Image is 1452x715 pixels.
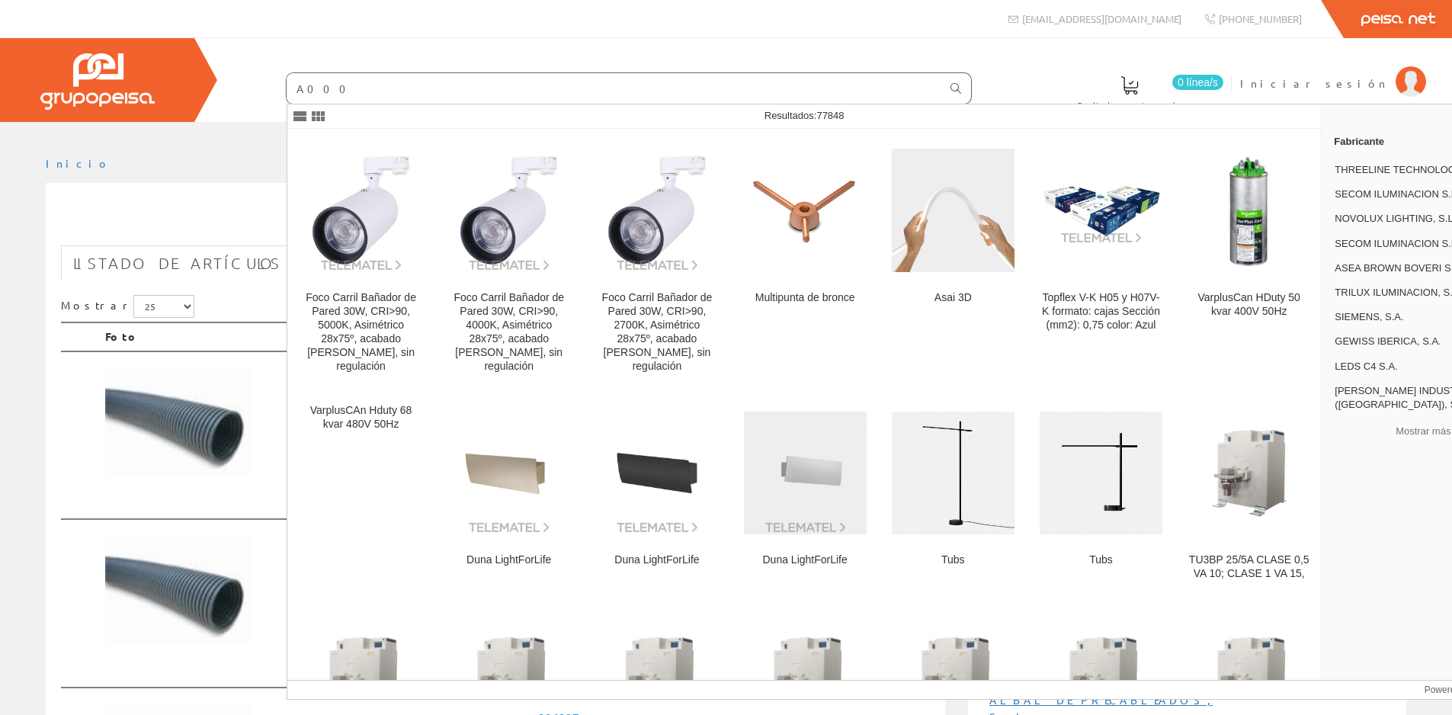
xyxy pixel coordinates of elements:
[1240,63,1426,78] a: Iniciar sesión
[1172,75,1223,90] span: 0 línea/s
[1188,291,1310,319] div: VarplusCan HDuty 50 kvar 400V 50Hz
[40,53,155,110] img: Grupo Peisa
[732,392,879,598] a: Duna LightForLife Duna LightForLife
[764,110,845,121] span: Resultados:
[105,367,252,476] img: Foto artículo Tubo corrugado libre halogenos COFLEX 40 RLH 7035 (192x142.848)
[1040,176,1162,245] img: Topflex V-K H05 y H07V-K formato: cajas Sección (mm2): 0,75 color: Azul
[744,412,867,534] img: Duna LightForLife
[1040,291,1162,332] div: Topflex V-K H05 y H07V-K formato: cajas Sección (mm2): 0,75 color: Azul
[1188,553,1310,581] div: TU3BP 25/5A CLASE 0,5 VA 10; CLASE 1 VA 15,
[447,553,570,567] div: Duna LightForLife
[61,207,930,238] h1: tupl
[892,412,1014,534] img: Tubs
[595,149,718,271] img: Foco Carril Bañador de Pared 30W, CRI>90, 2700K, Asimétrico 28x75º, acabado Blanco, sin regulación
[880,130,1027,391] a: Asai 3D Asai 3D
[595,553,718,567] div: Duna LightForLife
[105,535,252,644] img: Foto artículo Tubo corrugado libre halogenos COFLEX 32 RLH 7035 (192x142.848)
[300,404,422,431] div: VarplusCAn Hduty 68 kvar 480V 50Hz
[1027,392,1175,598] a: Tubs Tubs
[46,156,111,170] a: Inicio
[1078,98,1181,113] span: Pedido actual
[595,291,718,374] div: Foco Carril Bañador de Pared 30W, CRI>90, 2700K, Asimétrico 28x75º, acabado [PERSON_NAME], sin re...
[892,553,1014,567] div: Tubs
[1040,412,1162,534] img: Tubs
[435,392,582,598] a: Duna LightForLife Duna LightForLife
[99,322,532,351] th: Foto
[287,73,941,104] input: Buscar ...
[744,553,867,567] div: Duna LightForLife
[435,130,582,391] a: Foco Carril Bañador de Pared 30W, CRI>90, 4000K, Asimétrico 28x75º, acabado Blanco, sin regulació...
[287,130,434,391] a: Foco Carril Bañador de Pared 30W, CRI>90, 5000K, Asimétrico 28x75º, acabado Blanco, sin regulació...
[583,392,730,598] a: Duna LightForLife Duna LightForLife
[748,153,862,268] img: Multipunta de bronce
[300,291,422,374] div: Foco Carril Bañador de Pared 30W, CRI>90, 5000K, Asimétrico 28x75º, acabado [PERSON_NAME], sin re...
[595,412,718,534] img: Duna LightForLife
[1175,130,1322,391] a: VarplusCan HDuty 50 kvar 400V 50Hz VarplusCan HDuty 50 kvar 400V 50Hz
[61,245,293,281] a: Listado de artículos
[1240,75,1388,91] span: Iniciar sesión
[1188,412,1310,534] img: TU3BP 25/5A CLASE 0,5 VA 10; CLASE 1 VA 15,
[1188,149,1310,271] img: VarplusCan HDuty 50 kvar 400V 50Hz
[880,392,1027,598] a: Tubs Tubs
[892,291,1014,305] div: Asai 3D
[300,149,422,271] img: Foco Carril Bañador de Pared 30W, CRI>90, 5000K, Asimétrico 28x75º, acabado Blanco, sin regulación
[447,149,570,271] img: Foco Carril Bañador de Pared 30W, CRI>90, 4000K, Asimétrico 28x75º, acabado Blanco, sin regulación
[1022,12,1181,25] span: [EMAIL_ADDRESS][DOMAIN_NAME]
[744,291,867,305] div: Multipunta de bronce
[1175,392,1322,598] a: TU3BP 25/5A CLASE 0,5 VA 10; CLASE 1 VA 15, TU3BP 25/5A CLASE 0,5 VA 10; CLASE 1 VA 15,
[816,110,844,121] span: 77848
[447,412,570,534] img: Duna LightForLife
[1219,12,1302,25] span: [PHONE_NUMBER]
[583,130,730,391] a: Foco Carril Bañador de Pared 30W, CRI>90, 2700K, Asimétrico 28x75º, acabado Blanco, sin regulació...
[1027,130,1175,391] a: Topflex V-K H05 y H07V-K formato: cajas Sección (mm2): 0,75 color: Azul Topflex V-K H05 y H07V-K ...
[287,392,434,598] a: VarplusCAn Hduty 68 kvar 480V 50Hz
[892,149,1014,271] img: Asai 3D
[447,291,570,374] div: Foco Carril Bañador de Pared 30W, CRI>90, 4000K, Asimétrico 28x75º, acabado [PERSON_NAME], sin re...
[732,130,879,391] a: Multipunta de bronce Multipunta de bronce
[61,295,194,318] label: Mostrar
[1040,553,1162,567] div: Tubs
[133,295,194,318] select: Mostrar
